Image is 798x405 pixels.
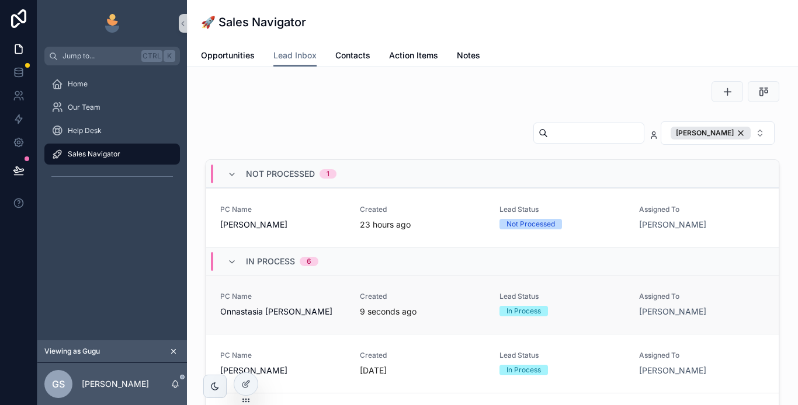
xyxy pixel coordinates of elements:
[639,351,765,360] span: Assigned To
[44,120,180,141] a: Help Desk
[499,205,625,214] span: Lead Status
[389,45,438,68] a: Action Items
[201,45,255,68] a: Opportunities
[327,169,329,179] div: 1
[506,365,541,375] div: In Process
[220,365,346,376] span: [PERSON_NAME]
[68,79,88,89] span: Home
[220,306,346,317] span: Onnastasia [PERSON_NAME]
[389,50,438,61] span: Action Items
[141,50,162,62] span: Ctrl
[360,351,485,360] span: Created
[165,51,174,61] span: K
[499,292,625,301] span: Lead Status
[676,128,734,138] span: [PERSON_NAME]
[360,365,387,376] p: [DATE]
[360,205,485,214] span: Created
[52,377,65,391] span: GS
[44,347,100,356] span: Viewing as Gugu
[335,50,370,61] span: Contacts
[360,292,485,301] span: Created
[103,14,122,33] img: App logo
[360,306,417,317] p: 9 seconds ago
[360,219,411,231] p: 23 hours ago
[44,144,180,165] a: Sales Navigator
[220,292,346,301] span: PC Name
[82,378,149,390] p: [PERSON_NAME]
[68,149,120,159] span: Sales Navigator
[307,257,311,266] div: 6
[457,50,480,61] span: Notes
[273,45,317,67] a: Lead Inbox
[220,219,346,231] span: [PERSON_NAME]
[335,45,370,68] a: Contacts
[246,256,295,267] span: In Process
[206,334,779,393] a: PC Name[PERSON_NAME]Created[DATE]Lead StatusIn ProcessAssigned To[PERSON_NAME]
[246,168,315,180] span: Not Processed
[661,121,775,145] button: Select Button
[44,74,180,95] a: Home
[201,14,306,30] h1: 🚀 Sales Navigator
[63,51,137,61] span: Jump to...
[499,351,625,360] span: Lead Status
[506,306,541,316] div: In Process
[44,47,180,65] button: Jump to...CtrlK
[457,45,480,68] a: Notes
[68,126,102,135] span: Help Desk
[639,219,706,231] a: [PERSON_NAME]
[68,103,100,112] span: Our Team
[44,97,180,118] a: Our Team
[206,188,779,247] a: PC Name[PERSON_NAME]Created23 hours agoLead StatusNot ProcessedAssigned To[PERSON_NAME]
[220,351,346,360] span: PC Name
[206,275,779,334] a: PC NameOnnastasia [PERSON_NAME]Created9 seconds agoLead StatusIn ProcessAssigned To[PERSON_NAME]
[639,292,765,301] span: Assigned To
[639,205,765,214] span: Assigned To
[671,127,751,139] button: Unselect 77
[37,65,187,201] div: scrollable content
[201,50,255,61] span: Opportunities
[220,205,346,214] span: PC Name
[639,365,706,376] a: [PERSON_NAME]
[639,306,706,317] a: [PERSON_NAME]
[506,219,555,229] div: Not Processed
[273,50,317,61] span: Lead Inbox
